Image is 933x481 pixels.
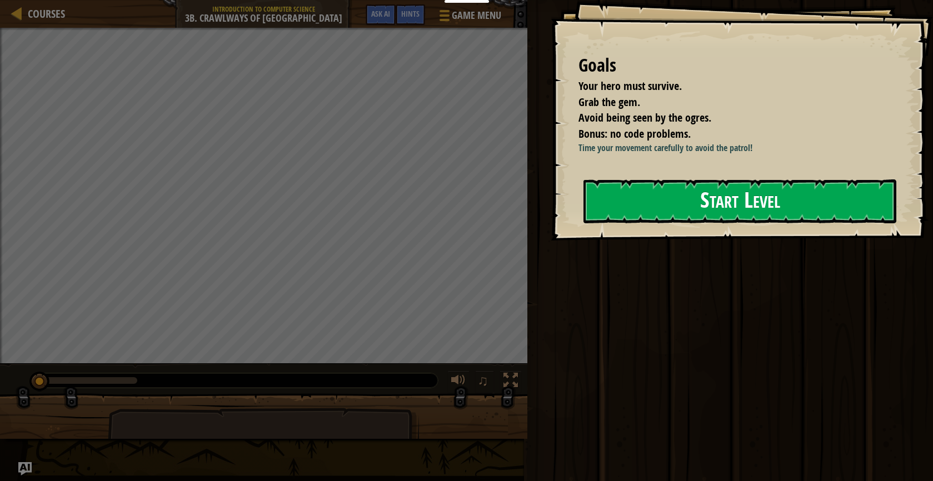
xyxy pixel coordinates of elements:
span: Grab the gem. [578,94,640,109]
span: ♫ [477,372,488,389]
button: Ask AI [366,4,396,25]
span: Hints [401,8,420,19]
button: Ask AI [18,462,32,475]
li: Your hero must survive. [565,78,891,94]
a: Courses [22,6,65,21]
span: Bonus: no code problems. [578,126,691,141]
button: Adjust volume [447,370,470,393]
li: Bonus: no code problems. [565,126,891,142]
button: Toggle fullscreen [500,370,522,393]
span: Game Menu [452,8,501,23]
span: Ask AI [371,8,390,19]
span: Your hero must survive. [578,78,682,93]
span: Courses [28,6,65,21]
div: Goals [578,53,894,78]
li: Avoid being seen by the ogres. [565,110,891,126]
span: Avoid being seen by the ogres. [578,110,711,125]
button: Game Menu [431,4,508,31]
button: ♫ [475,370,494,393]
li: Grab the gem. [565,94,891,111]
p: Time your movement carefully to avoid the patrol! [578,142,894,154]
button: Start Level [583,179,896,223]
